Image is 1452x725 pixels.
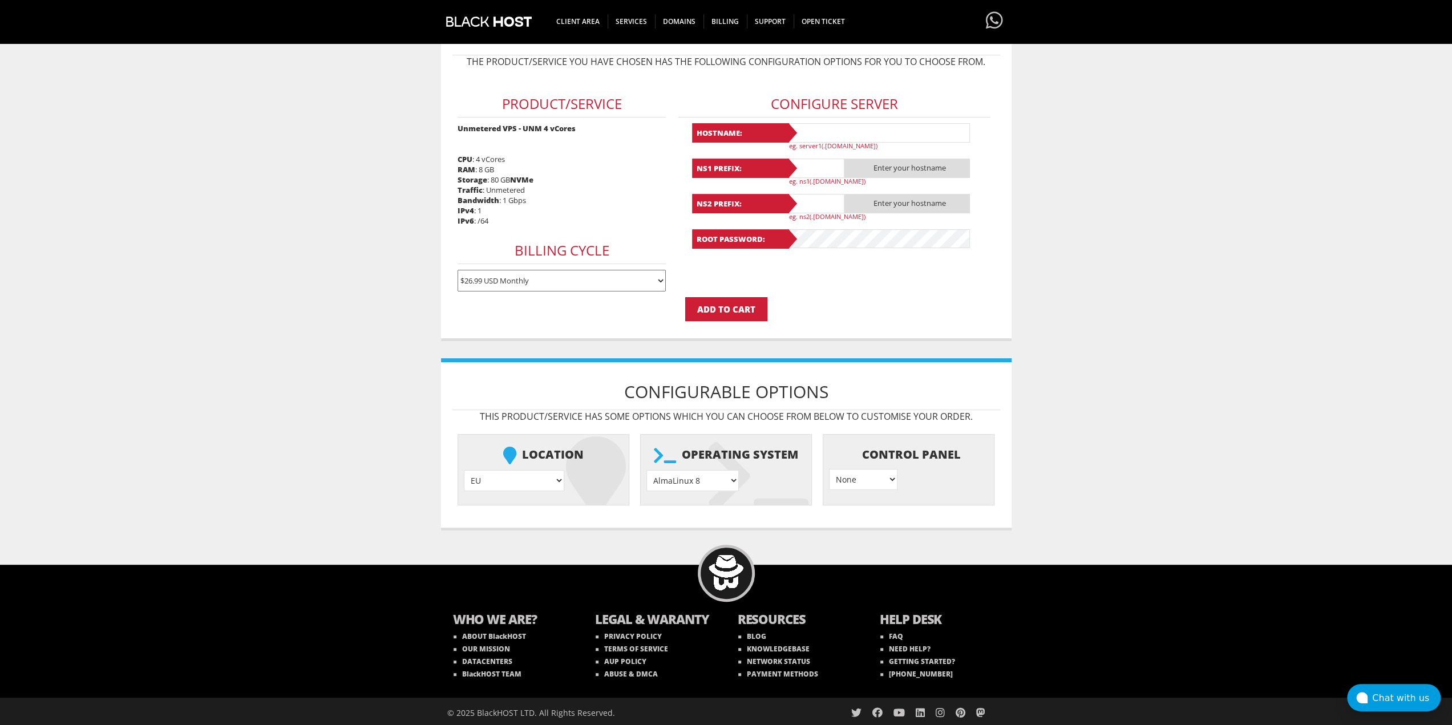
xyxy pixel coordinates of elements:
span: Enter your hostname [844,194,970,213]
select: } } } } [829,469,897,490]
b: Traffic [458,185,483,195]
a: ABUSE & DMCA [596,669,658,679]
b: RAM [458,164,475,175]
b: Root Password: [692,229,789,249]
b: IPv4 [458,205,474,216]
a: BlackHOST TEAM [454,669,521,679]
span: Enter your hostname [844,159,970,178]
b: NS1 Prefix: [692,159,789,178]
a: ABOUT BlackHOST [454,631,526,641]
a: OUR MISSION [454,644,510,654]
b: Bandwidth [458,195,499,205]
span: Domains [655,14,704,29]
span: Open Ticket [794,14,853,29]
select: } } } } } } } } } } } } } } } } } } } } } [646,470,739,491]
h1: Configurable Options [452,374,1000,410]
b: Location [464,440,623,470]
button: Chat with us [1347,684,1441,711]
b: HELP DESK [880,610,1000,630]
b: NS2 Prefix: [692,194,789,213]
a: NETWORK STATUS [738,657,810,666]
b: LEGAL & WARANTY [595,610,715,630]
b: Operating system [646,440,806,470]
p: The product/service you have chosen has the following configuration options for you to choose from. [452,55,1000,68]
img: BlackHOST mascont, Blacky. [708,554,744,590]
h3: Configure Server [678,91,990,118]
a: NEED HELP? [880,644,931,654]
span: Support [747,14,794,29]
a: KNOWLEDGEBASE [738,644,810,654]
a: DATACENTERS [454,657,512,666]
b: Hostname: [692,123,789,143]
b: Storage [458,175,487,185]
a: TERMS OF SERVICE [596,644,668,654]
a: GETTING STARTED? [880,657,955,666]
strong: Unmetered VPS - UNM 4 vCores [458,123,576,133]
h3: Billing Cycle [458,237,666,264]
b: Control Panel [829,440,988,469]
p: eg. ns2(.[DOMAIN_NAME]) [789,212,977,221]
p: eg. ns1(.[DOMAIN_NAME]) [789,177,977,185]
a: AUP POLICY [596,657,646,666]
a: [PHONE_NUMBER] [880,669,953,679]
b: CPU [458,154,472,164]
a: FAQ [880,631,903,641]
span: CLIENT AREA [548,14,608,29]
p: eg. server1(.[DOMAIN_NAME]) [789,141,977,150]
span: Billing [703,14,747,29]
input: Add to Cart [685,297,767,321]
div: : 4 vCores : 8 GB : 80 GB : Unmetered : 1 Gbps : 1 : /64 [452,74,672,297]
a: BLOG [738,631,766,641]
b: WHO WE ARE? [453,610,573,630]
p: This product/service has some options which you can choose from below to customise your order. [452,410,1000,423]
a: PRIVACY POLICY [596,631,662,641]
b: RESOURCES [738,610,858,630]
div: Chat with us [1372,692,1441,703]
b: NVMe [510,175,533,185]
a: PAYMENT METHODS [738,669,818,679]
h3: Product/Service [458,91,666,118]
span: SERVICES [608,14,656,29]
select: } } } } } } [464,470,564,491]
b: IPv6 [458,216,474,226]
